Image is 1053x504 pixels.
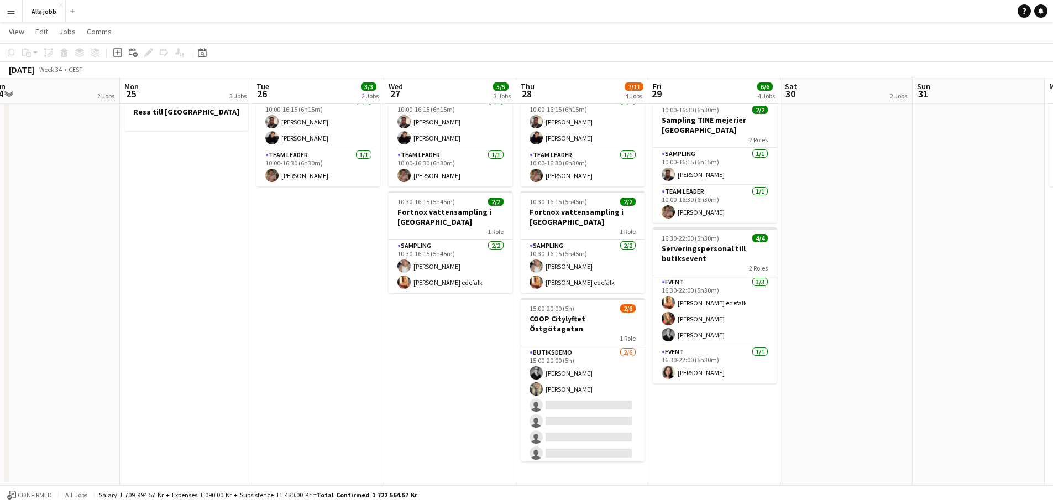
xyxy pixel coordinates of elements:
[87,27,112,37] span: Comms
[530,304,574,313] span: 15:00-20:00 (5h)
[521,81,535,91] span: Thu
[389,81,403,91] span: Wed
[18,491,52,499] span: Confirmed
[758,92,775,100] div: 4 Jobs
[256,46,380,186] app-job-card: 10:00-16:30 (6h30m)3/3Sampling TINE mejerier [GEOGRAPHIC_DATA]2 RolesSampling2/210:00-16:15 (6h15...
[389,207,512,227] h3: Fortnox vattensampling i [GEOGRAPHIC_DATA]
[124,81,139,91] span: Mon
[521,95,645,149] app-card-role: Sampling2/210:00-16:15 (6h15m)[PERSON_NAME][PERSON_NAME]
[256,149,380,186] app-card-role: Team Leader1/110:00-16:30 (6h30m)[PERSON_NAME]
[620,304,636,313] span: 2/6
[749,264,768,272] span: 2 Roles
[255,87,269,100] span: 26
[9,27,24,37] span: View
[6,489,54,501] button: Confirmed
[625,82,643,91] span: 7/11
[494,92,511,100] div: 3 Jobs
[389,95,512,149] app-card-role: Sampling2/210:00-16:15 (6h15m)[PERSON_NAME][PERSON_NAME]
[4,24,29,39] a: View
[521,207,645,227] h3: Fortnox vattensampling i [GEOGRAPHIC_DATA]
[23,1,66,22] button: Alla jobb
[387,87,403,100] span: 27
[229,92,247,100] div: 3 Jobs
[757,82,773,91] span: 6/6
[389,46,512,186] app-job-card: 10:00-16:30 (6h30m)3/3Sampling TINE mejerier [GEOGRAPHIC_DATA]2 RolesSampling2/210:00-16:15 (6h15...
[124,107,248,117] h3: Resa till [GEOGRAPHIC_DATA]
[651,87,662,100] span: 29
[519,87,535,100] span: 28
[59,27,76,37] span: Jobs
[389,191,512,293] app-job-card: 10:30-16:15 (5h45m)2/2Fortnox vattensampling i [GEOGRAPHIC_DATA]1 RoleSampling2/210:30-16:15 (5h4...
[915,87,930,100] span: 31
[653,227,777,383] app-job-card: 16:30-22:00 (5h30m)4/4Serveringspersonal till butiksevent2 RolesEvent3/316:30-22:00 (5h30m)[PERSO...
[521,191,645,293] app-job-card: 10:30-16:15 (5h45m)2/2Fortnox vattensampling i [GEOGRAPHIC_DATA]1 RoleSampling2/210:30-16:15 (5h4...
[493,82,509,91] span: 5/5
[653,243,777,263] h3: Serveringspersonal till butiksevent
[63,491,90,499] span: All jobs
[653,148,777,185] app-card-role: Sampling1/110:00-16:15 (6h15m)[PERSON_NAME]
[69,65,83,74] div: CEST
[361,82,376,91] span: 3/3
[653,81,662,91] span: Fri
[620,198,636,206] span: 2/2
[625,92,643,100] div: 4 Jobs
[124,91,248,131] app-job-card: Resa till [GEOGRAPHIC_DATA]
[783,87,797,100] span: 30
[397,198,455,206] span: 10:30-16:15 (5h45m)
[389,149,512,186] app-card-role: Team Leader1/110:00-16:30 (6h30m)[PERSON_NAME]
[662,106,719,114] span: 10:00-16:30 (6h30m)
[749,136,768,144] span: 2 Roles
[530,198,587,206] span: 10:30-16:15 (5h45m)
[9,64,34,75] div: [DATE]
[653,276,777,346] app-card-role: Event3/316:30-22:00 (5h30m)[PERSON_NAME] edefalk[PERSON_NAME][PERSON_NAME]
[521,346,645,464] app-card-role: Butiksdemo2/615:00-20:00 (5h)[PERSON_NAME][PERSON_NAME]
[653,346,777,383] app-card-role: Event1/116:30-22:00 (5h30m)[PERSON_NAME]
[620,227,636,236] span: 1 Role
[256,95,380,149] app-card-role: Sampling2/210:00-16:15 (6h15m)[PERSON_NAME][PERSON_NAME]
[620,334,636,342] span: 1 Role
[389,240,512,293] app-card-role: Sampling2/210:30-16:15 (5h45m)[PERSON_NAME][PERSON_NAME] edefalk
[488,227,504,236] span: 1 Role
[31,24,53,39] a: Edit
[752,106,768,114] span: 2/2
[653,185,777,223] app-card-role: Team Leader1/110:00-16:30 (6h30m)[PERSON_NAME]
[521,149,645,186] app-card-role: Team Leader1/110:00-16:30 (6h30m)[PERSON_NAME]
[35,27,48,37] span: Edit
[521,314,645,334] h3: COOP Citylyftet Östgötagatan
[653,115,777,135] h3: Sampling TINE mejerier [GEOGRAPHIC_DATA]
[521,46,645,186] app-job-card: 10:00-16:30 (6h30m)3/3Sampling TINE mejerier [GEOGRAPHIC_DATA]2 RolesSampling2/210:00-16:15 (6h15...
[362,92,379,100] div: 2 Jobs
[653,99,777,223] app-job-card: 10:00-16:30 (6h30m)2/2Sampling TINE mejerier [GEOGRAPHIC_DATA]2 RolesSampling1/110:00-16:15 (6h15...
[521,240,645,293] app-card-role: Sampling2/210:30-16:15 (5h45m)[PERSON_NAME][PERSON_NAME] edefalk
[488,198,504,206] span: 2/2
[99,491,417,499] div: Salary 1 709 994.57 kr + Expenses 1 090.00 kr + Subsistence 11 480.00 kr =
[917,81,930,91] span: Sun
[123,87,139,100] span: 25
[36,65,64,74] span: Week 34
[82,24,116,39] a: Comms
[256,81,269,91] span: Tue
[752,234,768,242] span: 4/4
[785,81,797,91] span: Sat
[890,92,907,100] div: 2 Jobs
[317,491,417,499] span: Total Confirmed 1 722 564.57 kr
[97,92,114,100] div: 2 Jobs
[521,298,645,461] app-job-card: 15:00-20:00 (5h)2/6COOP Citylyftet Östgötagatan1 RoleButiksdemo2/615:00-20:00 (5h)[PERSON_NAME][P...
[55,24,80,39] a: Jobs
[662,234,719,242] span: 16:30-22:00 (5h30m)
